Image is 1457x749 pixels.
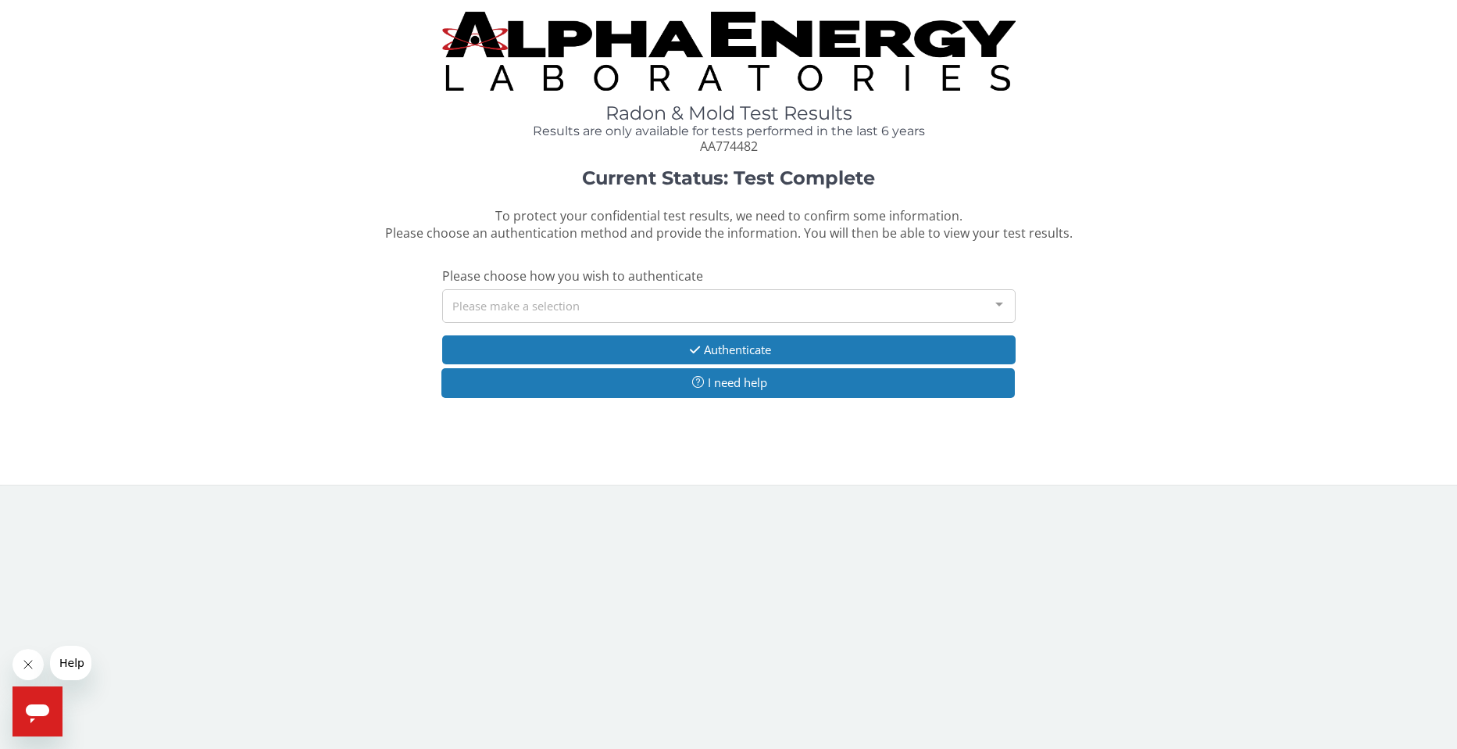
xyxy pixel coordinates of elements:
[582,167,875,189] strong: Current Status: Test Complete
[442,124,1016,138] h4: Results are only available for tests performed in the last 6 years
[441,368,1015,397] button: I need help
[12,686,62,736] iframe: Button to launch messaging window
[385,207,1073,242] span: To protect your confidential test results, we need to confirm some information. Please choose an ...
[442,103,1016,124] h1: Radon & Mold Test Results
[442,335,1016,364] button: Authenticate
[50,646,91,680] iframe: Message from company
[452,296,580,314] span: Please make a selection
[442,12,1016,91] img: TightCrop.jpg
[442,267,703,285] span: Please choose how you wish to authenticate
[700,138,758,155] span: AA774482
[12,649,44,680] iframe: Close message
